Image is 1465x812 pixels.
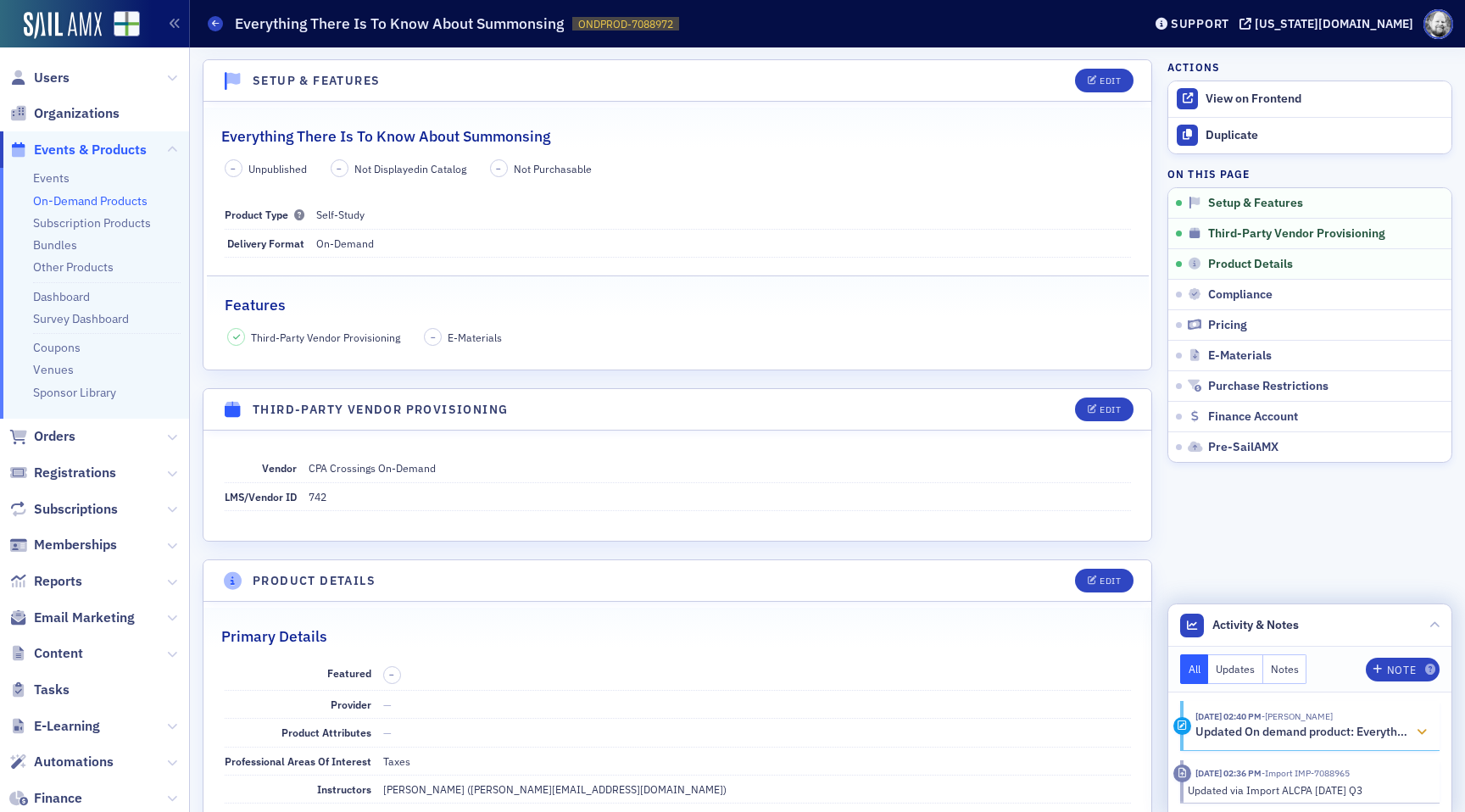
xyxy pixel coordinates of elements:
a: Organizations [9,104,120,123]
div: Edit [1100,405,1121,414]
a: Orders [9,427,75,446]
a: Finance [9,789,82,808]
h2: Features [225,294,286,316]
a: E-Learning [9,717,100,736]
span: Compliance [1208,287,1273,303]
span: Provider [331,698,371,711]
h4: Third-Party Vendor Provisioning [253,401,508,419]
span: Unpublished [248,161,307,176]
button: Updates [1208,654,1263,684]
a: Registrations [9,464,116,482]
span: Reports [34,572,82,591]
a: Events [33,170,70,186]
span: Instructors [317,782,371,796]
span: Delivery Format [227,236,304,250]
div: [US_STATE][DOMAIN_NAME] [1255,16,1413,31]
time: 10/8/2024 02:36 PM [1195,767,1262,779]
a: Tasks [9,681,70,699]
div: Duplicate [1206,128,1443,143]
div: Taxes [383,754,410,769]
span: Third-Party Vendor Provisioning [251,330,400,345]
a: Reports [9,572,82,591]
span: Setup & Features [1208,196,1303,211]
span: Registrations [34,464,116,482]
h5: Updated On demand product: Everything There Is To Know About Summonsing [1195,725,1410,740]
span: On-Demand [316,236,374,250]
span: Pre-SailAMX [1208,440,1278,455]
span: Activity & Notes [1212,616,1299,634]
span: Subscriptions [34,500,118,519]
h1: Everything There Is To Know About Summonsing [235,14,564,34]
a: Memberships [9,536,117,554]
button: Edit [1075,398,1134,421]
span: Content [34,644,83,663]
span: – [337,163,342,175]
a: Events & Products [9,141,147,159]
dd: 742 [309,483,1131,510]
a: Users [9,69,70,87]
span: Self-Study [316,208,365,221]
span: — [383,698,392,711]
span: E-Materials [1208,348,1272,364]
span: — [383,726,392,739]
a: Email Marketing [9,609,135,627]
span: Events & Products [34,141,147,159]
span: Professional Areas Of Interest [225,754,371,768]
h4: On this page [1167,166,1452,181]
span: Tasks [34,681,70,699]
span: Finance Account [1208,409,1298,425]
a: Survey Dashboard [33,311,129,326]
a: Automations [9,753,114,771]
span: ONDPROD-7088972 [578,17,673,31]
span: Orders [34,427,75,446]
span: Third-Party Vendor Provisioning [1208,226,1385,242]
span: Product Details [1208,257,1293,272]
h4: Actions [1167,59,1220,75]
span: E-Materials [448,330,502,345]
span: Vendor [262,461,297,475]
div: Support [1171,16,1229,31]
button: All [1180,654,1209,684]
span: Import IMP-7088965 [1262,767,1350,779]
div: Edit [1100,76,1121,86]
span: Profile [1423,9,1453,39]
span: CPA Crossings On-Demand [309,461,436,475]
button: [US_STATE][DOMAIN_NAME] [1239,18,1419,30]
button: Edit [1075,569,1134,592]
img: SailAMX [114,11,140,37]
span: E-Learning [34,717,100,736]
a: Venues [33,362,74,377]
div: Imported Activity [1173,765,1191,782]
span: Email Marketing [34,609,135,627]
span: Purchase Restrictions [1208,379,1329,394]
span: Kristi Gates [1262,710,1333,722]
a: Subscriptions [9,500,118,519]
span: Product Type [225,208,304,221]
a: Content [9,644,83,663]
button: Edit [1075,69,1134,92]
span: Users [34,69,70,87]
button: Notes [1263,654,1307,684]
h2: Everything There Is To Know About Summonsing [221,125,550,147]
button: Note [1366,658,1440,681]
a: Subscription Products [33,215,151,231]
time: 10/8/2024 02:40 PM [1195,710,1262,722]
a: View Homepage [102,11,140,40]
span: Memberships [34,536,117,554]
button: Updated On demand product: Everything There Is To Know About Summonsing [1195,724,1428,742]
div: Activity [1173,717,1191,735]
span: Not Purchasable [514,161,592,176]
span: Finance [34,789,82,808]
div: Note [1387,665,1416,675]
span: – [389,669,394,681]
span: Organizations [34,104,120,123]
h4: Product Details [253,572,376,590]
span: Featured [327,666,371,680]
a: Other Products [33,259,114,275]
span: – [431,331,436,343]
a: View on Frontend [1168,81,1451,117]
a: On-Demand Products [33,193,148,209]
img: SailAMX [24,12,102,39]
span: Product Attributes [281,726,371,739]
